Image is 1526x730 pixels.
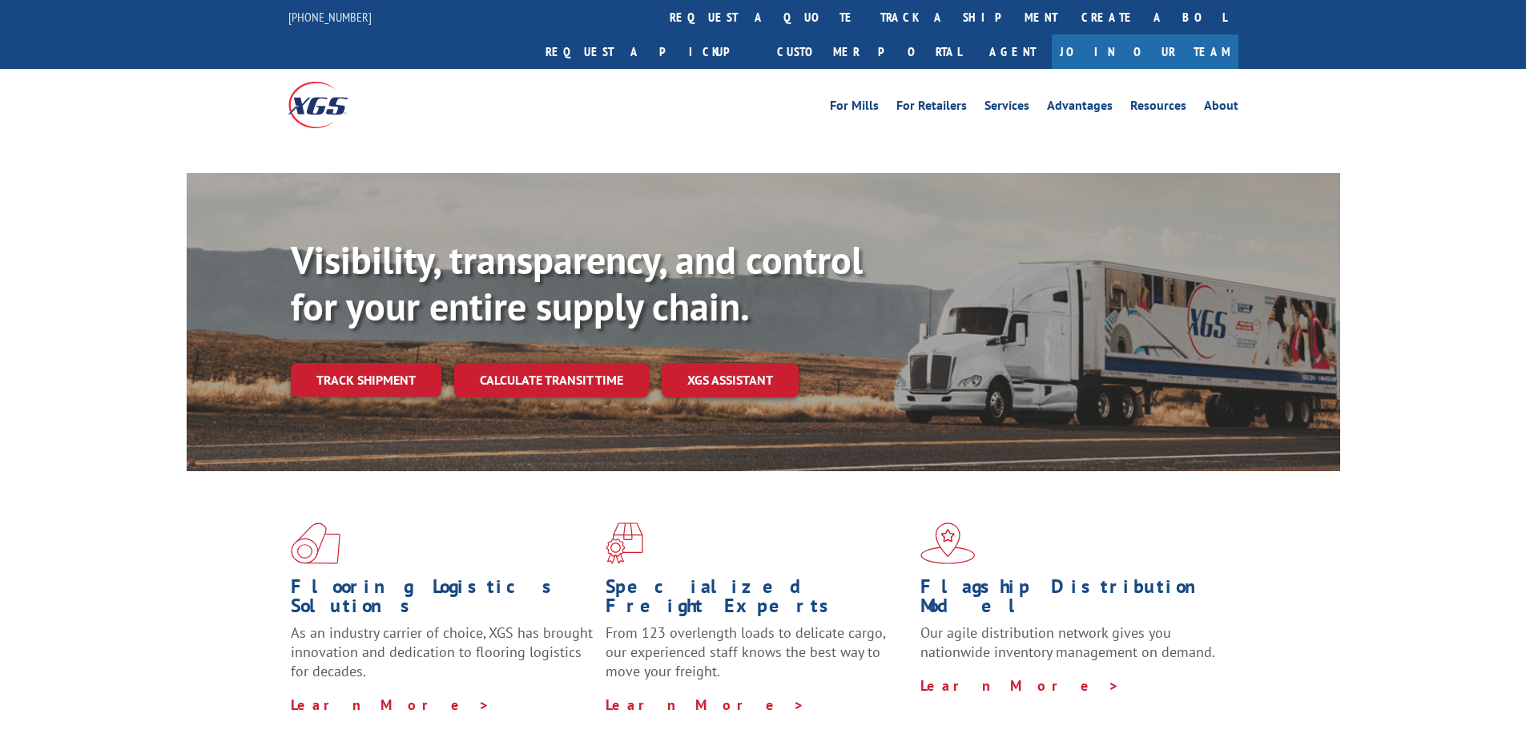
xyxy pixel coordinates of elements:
[896,99,967,117] a: For Retailers
[984,99,1029,117] a: Services
[765,34,973,69] a: Customer Portal
[291,623,593,680] span: As an industry carrier of choice, XGS has brought innovation and dedication to flooring logistics...
[662,363,799,397] a: XGS ASSISTANT
[973,34,1052,69] a: Agent
[533,34,765,69] a: Request a pickup
[291,235,863,331] b: Visibility, transparency, and control for your entire supply chain.
[920,676,1120,695] a: Learn More >
[606,577,908,623] h1: Specialized Freight Experts
[1204,99,1238,117] a: About
[291,577,594,623] h1: Flooring Logistics Solutions
[606,623,908,695] p: From 123 overlength loads to delicate cargo, our experienced staff knows the best way to move you...
[291,363,441,397] a: Track shipment
[920,522,976,564] img: xgs-icon-flagship-distribution-model-red
[1047,99,1113,117] a: Advantages
[606,696,805,714] a: Learn More >
[920,577,1223,623] h1: Flagship Distribution Model
[291,696,490,714] a: Learn More >
[606,522,643,564] img: xgs-icon-focused-on-flooring-red
[1130,99,1186,117] a: Resources
[454,363,649,397] a: Calculate transit time
[920,623,1215,661] span: Our agile distribution network gives you nationwide inventory management on demand.
[291,522,340,564] img: xgs-icon-total-supply-chain-intelligence-red
[288,9,372,25] a: [PHONE_NUMBER]
[1052,34,1238,69] a: Join Our Team
[830,99,879,117] a: For Mills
